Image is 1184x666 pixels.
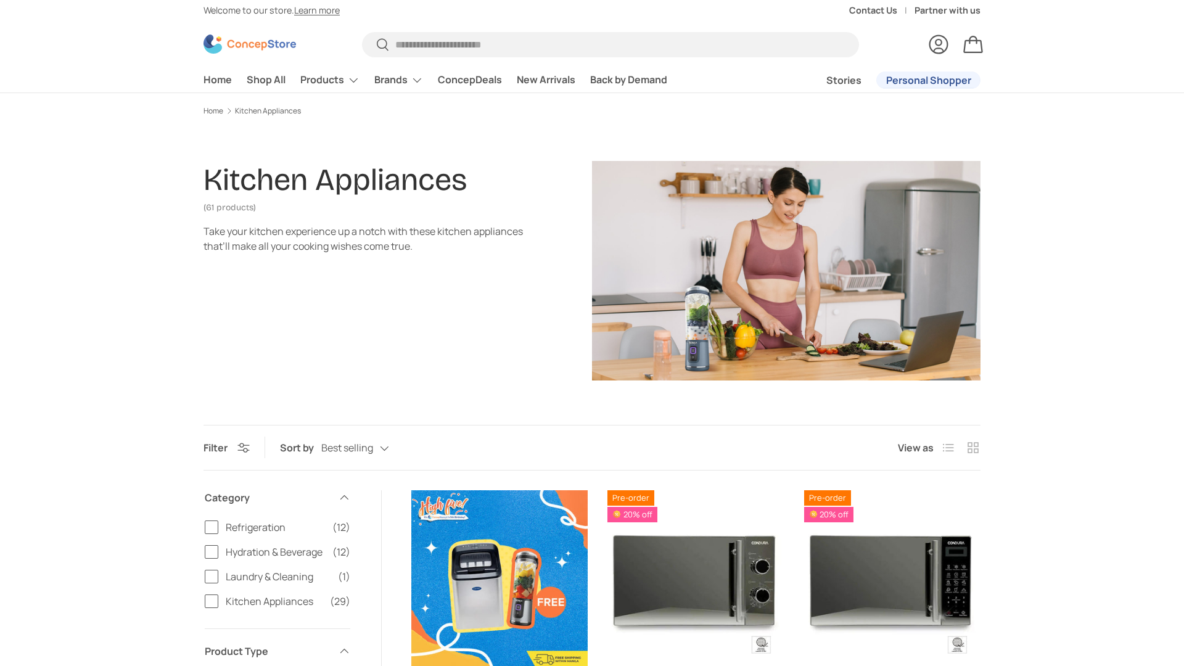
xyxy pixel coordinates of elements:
img: Kitchen Appliances [592,161,980,380]
span: Refrigeration [226,520,325,535]
summary: Products [293,68,367,92]
span: Hydration & Beverage [226,545,325,559]
span: 20% off [607,507,657,522]
a: Partner with us [915,4,980,17]
nav: Breadcrumbs [203,105,980,117]
a: Personal Shopper [876,72,980,89]
span: (12) [332,545,350,559]
a: Kitchen Appliances [235,107,301,115]
summary: Brands [367,68,430,92]
span: View as [898,440,934,455]
span: Product Type [205,644,331,659]
a: Home [203,107,223,115]
a: Learn more [294,4,340,16]
a: Home [203,68,232,92]
button: Best selling [321,437,414,459]
span: (12) [332,520,350,535]
span: Pre-order [607,490,654,506]
span: Best selling [321,442,373,454]
nav: Secondary [797,68,980,92]
span: Filter [203,441,228,454]
button: Filter [203,441,250,454]
a: Products [300,68,360,92]
span: 20% off [804,507,853,522]
span: Personal Shopper [886,75,971,85]
a: Contact Us [849,4,915,17]
nav: Primary [203,68,667,92]
span: (29) [330,594,350,609]
span: Category [205,490,331,505]
label: Sort by [280,440,321,455]
a: Stories [826,68,861,92]
p: Welcome to our store. [203,4,340,17]
summary: Category [205,475,350,520]
span: (1) [338,569,350,584]
a: Back by Demand [590,68,667,92]
a: New Arrivals [517,68,575,92]
span: Pre-order [804,490,851,506]
span: Laundry & Cleaning [226,569,331,584]
span: Kitchen Appliances [226,594,323,609]
a: Brands [374,68,423,92]
a: Shop All [247,68,286,92]
div: Take your kitchen experience up a notch with these kitchen appliances that’ll make all your cooki... [203,224,523,253]
img: ConcepStore [203,35,296,54]
span: (61 products) [203,202,256,213]
h1: Kitchen Appliances [203,162,467,198]
a: ConcepDeals [438,68,502,92]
